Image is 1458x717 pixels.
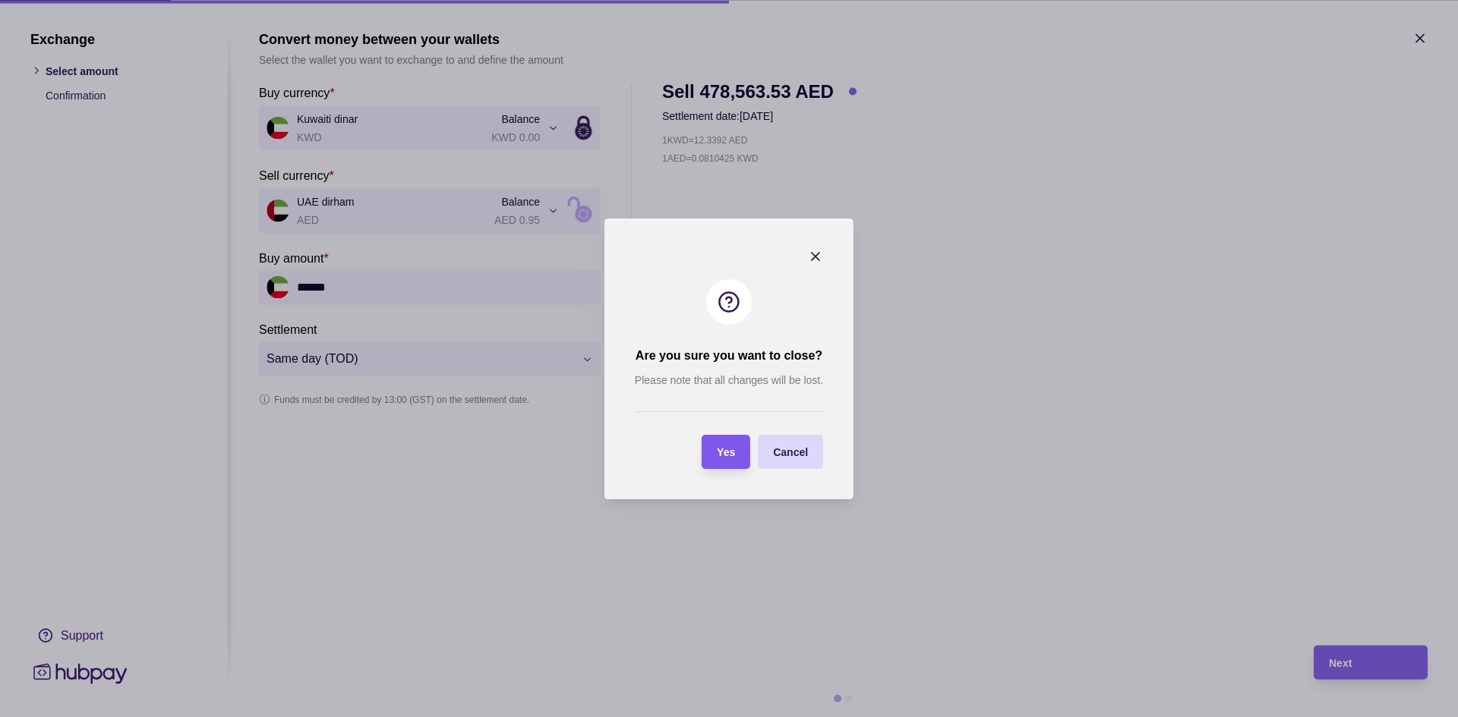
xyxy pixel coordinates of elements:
h2: Are you sure you want to close? [636,347,822,364]
p: Please note that all changes will be lost. [635,372,823,388]
button: Cancel [758,435,823,469]
span: Cancel [773,446,808,458]
span: Yes [717,446,735,458]
button: Yes [702,435,750,469]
